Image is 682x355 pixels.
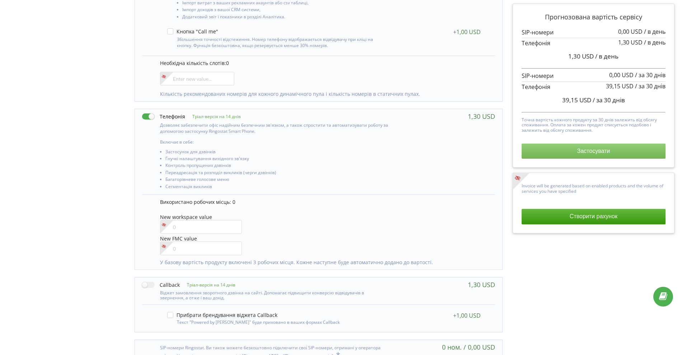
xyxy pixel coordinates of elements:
[522,144,665,159] button: Застосувати
[160,90,488,98] p: Кількість рекомендованих номерів для кожного динамічного пула і кількість номерів в статичних пулах.
[453,312,481,319] div: +1,00 USD
[160,220,242,234] input: 0
[165,149,389,156] li: Застосунок для дзвінків
[165,184,389,191] li: Сегментація викликів
[177,36,387,48] p: Збільшення точності відстеження. Номер телефону відображається відвідувачу при кліці на кнопку. Ф...
[522,116,665,133] p: Точна вартість кожного продукту за 30 днів залежить від обсягу споживання. Оплата за кожен продук...
[593,96,625,104] span: / за 30 днів
[522,182,665,194] p: Invoice will be generated based on enabled products and the volume of services you have specified
[618,38,643,46] span: 1,30 USD
[182,7,387,14] li: Імпорт доходів з вашої CRM системи,
[226,60,229,66] span: 0
[165,177,389,184] li: Багаторівневе голосове меню
[468,113,495,120] div: 1,30 USD
[165,156,389,163] li: Гнучкі налаштування вихідного зв'язку
[442,344,495,351] div: 0 ном. / 0,00 USD
[167,28,218,34] label: Кнопка "Call me"
[142,113,185,120] label: Телефонія
[644,28,665,36] span: / в день
[568,52,594,60] span: 1,30 USD
[160,139,389,145] p: Включає в себе:
[180,282,235,288] p: Тріал-версія на 14 днів
[522,72,665,80] p: SIP-номери
[182,0,387,7] li: Імпорт витрат з ваших рекламних акаунтів або csv таблиці,
[160,259,488,266] p: У базову вартість продукту включені 3 робочих місця. Кожне наступне буде автоматично додано до ва...
[468,281,495,288] div: 1,30 USD
[160,214,212,220] span: New workspace value
[160,122,389,134] p: Дозволяє забезпечити офіс надійним безпечним зв'язком, а також спростити та автоматизувати роботу...
[160,72,234,85] input: Enter new value...
[606,82,634,90] span: 39,15 USD
[635,71,665,79] span: / за 30 днів
[142,281,180,289] label: Callback
[160,235,197,242] span: New FMC value
[185,113,241,120] p: Тріал-версія на 14 днів
[635,82,665,90] span: / за 30 днів
[167,312,277,318] label: Прибрати брендування віджета Callback
[644,38,665,46] span: / в день
[160,242,242,255] input: 0
[182,14,387,21] li: Додатковий звіт і показники в розділі Аналітика.
[160,60,488,67] p: Необхідна кількість слотів:
[165,170,389,177] li: Переадресація та розподіл викликів (черги дзвінків)
[522,28,665,37] p: SIP-номери
[167,318,387,325] div: Текст "Powered by [PERSON_NAME]" буде приховано в ваших формах Callback
[453,28,481,36] div: +1,00 USD
[165,163,389,170] li: Контроль пропущених дзвінків
[160,198,235,205] span: Використано робочих місць: 0
[522,13,665,22] p: Прогнозована вартість сервісу
[618,28,643,36] span: 0,00 USD
[609,71,634,79] span: 0,00 USD
[595,52,618,60] span: / в день
[522,39,665,47] p: Телефонія
[522,83,665,91] p: Телефонія
[562,96,591,104] span: 39,15 USD
[522,209,665,224] button: Створити рахунок
[142,289,389,301] div: Віджет замовлення зворотного дзвінка на сайті. Допомагає підвищити конверсію відвідувачів в зверн...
